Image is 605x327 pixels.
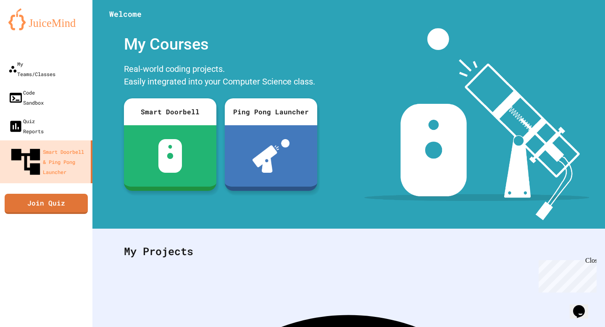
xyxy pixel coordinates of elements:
div: Real-world coding projects. Easily integrated into your Computer Science class. [120,61,321,92]
iframe: chat widget [570,293,597,319]
div: Chat with us now!Close [3,3,58,53]
img: sdb-white.svg [158,139,182,173]
div: Smart Doorbell & Ping Pong Launcher [8,145,87,179]
iframe: chat widget [535,257,597,293]
div: Quiz Reports [8,116,44,136]
div: Smart Doorbell [124,98,216,125]
img: ppl-with-ball.png [253,139,290,173]
a: Join Quiz [5,194,88,214]
img: banner-image-my-projects.png [364,28,589,220]
div: Code Sandbox [8,87,44,108]
div: My Projects [116,235,582,268]
img: logo-orange.svg [8,8,84,30]
div: Ping Pong Launcher [225,98,317,125]
div: My Courses [120,28,321,61]
div: My Teams/Classes [8,59,55,79]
